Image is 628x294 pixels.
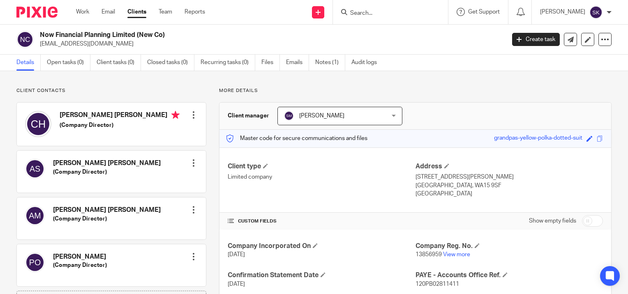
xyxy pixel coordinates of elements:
img: svg%3E [589,6,603,19]
a: Emails [286,55,309,71]
a: Reports [185,8,205,16]
h4: Company Incorporated On [228,242,415,250]
a: Client tasks (0) [97,55,141,71]
a: Details [16,55,41,71]
i: Primary [171,111,180,119]
p: Master code for secure communications and files [226,134,367,142]
h4: [PERSON_NAME] [53,253,107,261]
a: Recurring tasks (0) [201,55,255,71]
a: Clients [127,8,146,16]
img: svg%3E [16,31,34,48]
h4: Address [416,162,603,171]
span: 13856959 [416,252,442,257]
span: [PERSON_NAME] [299,113,344,119]
h5: (Company Director) [60,121,180,129]
p: More details [219,87,612,94]
img: Pixie [16,7,58,18]
span: Get Support [468,9,500,15]
p: [STREET_ADDRESS][PERSON_NAME] [416,173,603,181]
input: Search [349,10,423,17]
span: 120PB02811411 [416,281,459,287]
h4: PAYE - Accounts Office Ref. [416,271,603,280]
img: svg%3E [25,206,45,225]
p: [PERSON_NAME] [540,8,585,16]
img: svg%3E [25,253,45,272]
a: View more [443,252,470,257]
p: Limited company [228,173,415,181]
a: Closed tasks (0) [147,55,194,71]
a: Open tasks (0) [47,55,90,71]
h2: Now Financial Planning Limited (New Co) [40,31,408,39]
h3: Client manager [228,112,269,120]
img: svg%3E [25,159,45,179]
a: Create task [512,33,560,46]
img: svg%3E [284,111,294,121]
a: Work [76,8,89,16]
h4: [PERSON_NAME] [PERSON_NAME] [53,159,161,168]
h5: (Company Director) [53,168,161,176]
h4: [PERSON_NAME] [PERSON_NAME] [60,111,180,121]
h5: (Company Director) [53,261,107,269]
p: [GEOGRAPHIC_DATA], WA15 9SF [416,181,603,190]
p: [EMAIL_ADDRESS][DOMAIN_NAME] [40,40,500,48]
a: Audit logs [351,55,383,71]
h4: CUSTOM FIELDS [228,218,415,225]
label: Show empty fields [529,217,576,225]
h4: Company Reg. No. [416,242,603,250]
p: Client contacts [16,87,206,94]
div: grandpas-yellow-polka-dotted-suit [494,134,582,143]
a: Team [159,8,172,16]
a: Files [261,55,280,71]
h4: Confirmation Statement Date [228,271,415,280]
p: [GEOGRAPHIC_DATA] [416,190,603,198]
a: Email [102,8,115,16]
h4: [PERSON_NAME] [PERSON_NAME] [53,206,161,214]
span: [DATE] [228,252,245,257]
h5: (Company Director) [53,215,161,223]
img: svg%3E [25,111,51,137]
h4: Client type [228,162,415,171]
a: Notes (1) [315,55,345,71]
span: [DATE] [228,281,245,287]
